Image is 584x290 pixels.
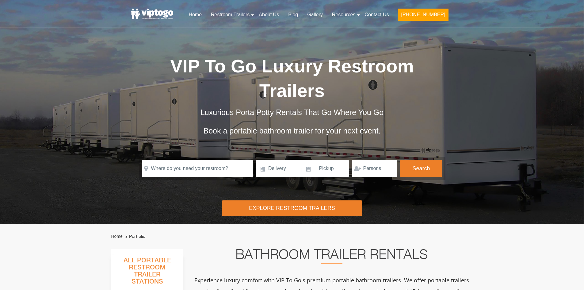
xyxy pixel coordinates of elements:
[111,234,123,239] a: Home
[124,233,145,240] li: Portfolio
[184,8,206,21] a: Home
[222,200,362,216] div: Explore Restroom Trailers
[393,8,453,25] a: [PHONE_NUMBER]
[303,8,327,21] a: Gallery
[206,8,254,21] a: Restroom Trailers
[142,160,253,177] input: Where do you need your restroom?
[400,160,442,177] button: Search
[170,56,414,101] span: VIP To Go Luxury Restroom Trailers
[303,160,349,177] input: Pickup
[327,8,360,21] a: Resources
[360,8,393,21] a: Contact Us
[256,160,300,177] input: Delivery
[200,108,384,117] span: Luxurious Porta Potty Rentals That Go Where You Go
[284,8,303,21] a: Blog
[352,160,397,177] input: Persons
[203,126,380,135] span: Book a portable bathroom trailer for your next event.
[192,249,472,264] h2: Bathroom Trailer Rentals
[300,160,302,180] span: |
[398,9,448,21] button: [PHONE_NUMBER]
[254,8,284,21] a: About Us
